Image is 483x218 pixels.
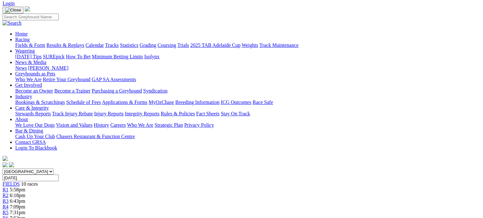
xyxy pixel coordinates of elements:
[15,60,46,65] a: News & Media
[3,198,9,204] a: R3
[3,181,20,187] a: FIELDS
[158,42,176,48] a: Coursing
[15,88,480,94] div: Get Involved
[25,6,30,11] img: logo-grsa-white.png
[127,122,153,128] a: Who We Are
[10,187,25,192] span: 5:58pm
[3,175,59,181] input: Select date
[3,187,9,192] a: R1
[144,54,159,59] a: Isolynx
[28,65,68,71] a: [PERSON_NAME]
[120,42,138,48] a: Statistics
[259,42,299,48] a: Track Maintenance
[15,99,65,105] a: Bookings & Scratchings
[94,122,109,128] a: History
[196,111,219,116] a: Fact Sheets
[15,65,27,71] a: News
[15,77,480,82] div: Greyhounds as Pets
[3,1,15,6] a: Login
[252,99,273,105] a: Race Safe
[15,117,28,122] a: About
[143,88,167,93] a: Syndication
[15,122,480,128] div: About
[92,88,142,93] a: Purchasing a Greyhound
[102,99,147,105] a: Applications & Forms
[21,181,38,187] span: 10 races
[15,42,480,48] div: Racing
[43,77,91,82] a: Retire Your Greyhound
[3,14,59,20] input: Search
[46,42,84,48] a: Results & Replays
[15,111,480,117] div: Care & Integrity
[105,42,119,48] a: Tracks
[161,111,195,116] a: Rules & Policies
[15,42,45,48] a: Fields & Form
[66,99,101,105] a: Schedule of Fees
[9,162,14,167] img: twitter.svg
[184,122,214,128] a: Privacy Policy
[66,54,91,59] a: How To Bet
[94,111,124,116] a: Injury Reports
[15,77,42,82] a: Who We Are
[43,54,64,59] a: SUREpick
[10,198,25,204] span: 6:43pm
[10,193,25,198] span: 6:18pm
[15,145,57,151] a: Login To Blackbook
[15,48,35,54] a: Wagering
[52,111,93,116] a: Track Injury Rebate
[15,37,30,42] a: Racing
[140,42,156,48] a: Grading
[15,128,43,133] a: Bar & Dining
[15,111,51,116] a: Stewards Reports
[15,134,480,139] div: Bar & Dining
[3,193,9,198] a: R2
[3,7,23,14] button: Toggle navigation
[92,77,136,82] a: GAP SA Assessments
[15,54,42,59] a: [DATE] Tips
[15,99,480,105] div: Industry
[175,99,219,105] a: Breeding Information
[15,105,49,111] a: Care & Integrity
[85,42,104,48] a: Calendar
[3,204,9,209] a: R4
[15,94,32,99] a: Industry
[92,54,143,59] a: Minimum Betting Limits
[149,99,174,105] a: MyOzChase
[56,122,92,128] a: Vision and Values
[15,82,42,88] a: Get Involved
[242,42,258,48] a: Weights
[177,42,189,48] a: Trials
[54,88,91,93] a: Become a Trainer
[3,20,22,26] img: Search
[155,122,183,128] a: Strategic Plan
[110,122,126,128] a: Careers
[15,122,55,128] a: We Love Our Dogs
[3,162,8,167] img: facebook.svg
[3,156,8,161] img: logo-grsa-white.png
[56,134,135,139] a: Chasers Restaurant & Function Centre
[15,134,55,139] a: Cash Up Your Club
[3,210,9,215] a: R5
[15,139,46,145] a: Contact GRSA
[10,210,25,215] span: 7:31pm
[15,31,28,36] a: Home
[10,204,25,209] span: 7:09pm
[125,111,159,116] a: Integrity Reports
[221,99,251,105] a: ICG Outcomes
[5,8,21,13] img: Close
[15,71,55,76] a: Greyhounds as Pets
[15,54,480,60] div: Wagering
[15,65,480,71] div: News & Media
[190,42,240,48] a: 2025 TAB Adelaide Cup
[15,88,53,93] a: Become an Owner
[221,111,250,116] a: Stay On Track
